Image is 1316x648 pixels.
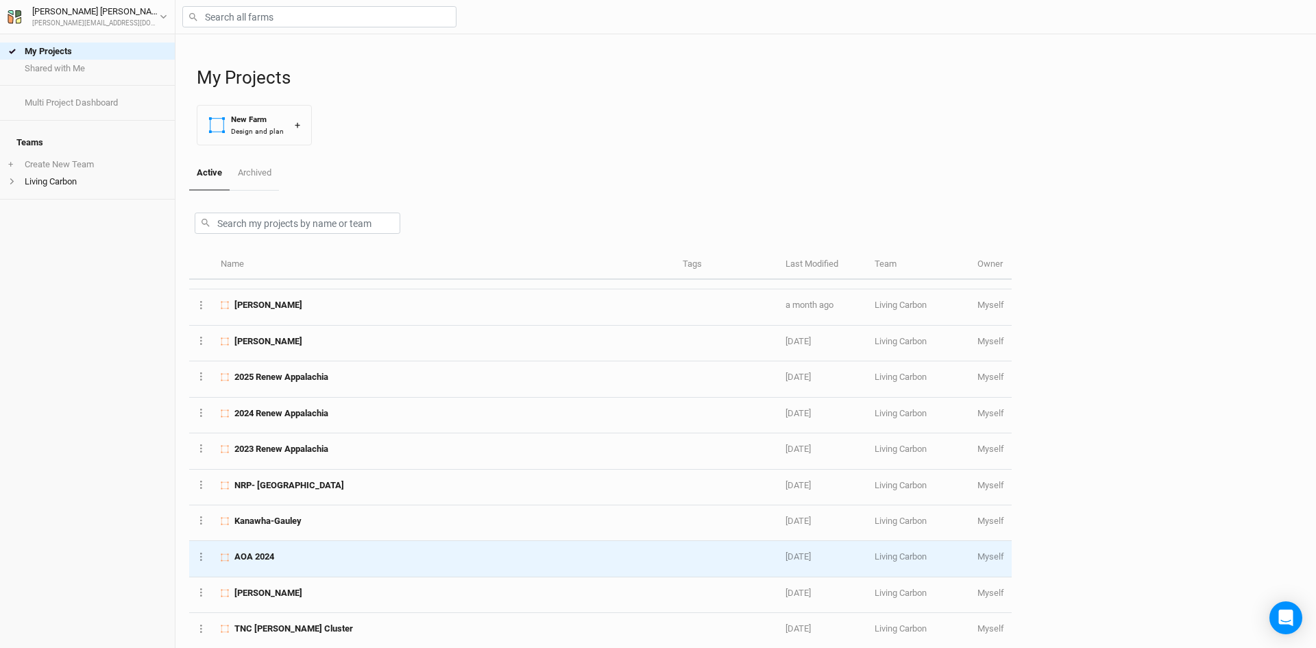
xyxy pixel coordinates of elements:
span: 2025 Renew Appalachia [234,371,328,383]
span: + [8,159,13,170]
span: NRP- Colony Bay [234,479,344,492]
span: AOA 2024 [234,551,274,563]
div: + [295,118,300,132]
span: Phillips [234,299,302,311]
span: Jul 23, 2025 3:49 PM [785,372,811,382]
td: Living Carbon [867,541,970,577]
th: Last Modified [778,250,867,280]
a: Active [189,156,230,191]
span: andy@livingcarbon.com [977,623,1004,634]
span: 2024 Renew Appalachia [234,407,328,420]
span: andy@livingcarbon.com [977,408,1004,418]
a: Archived [230,156,278,189]
button: New FarmDesign and plan+ [197,105,312,145]
span: 2023 Renew Appalachia [234,443,328,455]
div: Open Intercom Messenger [1269,601,1302,634]
span: Jul 23, 2025 2:54 PM [785,551,811,562]
span: andy@livingcarbon.com [977,551,1004,562]
div: Design and plan [231,126,284,136]
th: Name [213,250,675,280]
span: Aug 13, 2025 12:28 PM [785,300,833,310]
td: Living Carbon [867,326,970,361]
span: Jul 23, 2025 3:19 PM [785,480,811,490]
span: Jul 23, 2025 3:27 PM [785,408,811,418]
h4: Teams [8,129,167,156]
td: Living Carbon [867,289,970,325]
span: Kanawha-Gauley [234,515,302,527]
th: Owner [970,250,1012,280]
span: andy@livingcarbon.com [977,444,1004,454]
td: Living Carbon [867,577,970,613]
th: Tags [675,250,778,280]
span: andy@livingcarbon.com [977,480,1004,490]
div: New Farm [231,114,284,125]
span: andy@livingcarbon.com [977,336,1004,346]
span: Jul 23, 2025 2:43 PM [785,588,811,598]
span: May 22, 2025 11:54 AM [785,623,811,634]
span: Jul 23, 2025 3:14 PM [785,516,811,526]
td: Living Carbon [867,361,970,397]
span: Hanchar [234,587,302,599]
td: Living Carbon [867,398,970,433]
td: Living Carbon [867,470,970,505]
button: [PERSON_NAME] [PERSON_NAME][PERSON_NAME][EMAIL_ADDRESS][DOMAIN_NAME] [7,4,168,29]
span: Jul 23, 2025 3:24 PM [785,444,811,454]
span: Jul 23, 2025 3:55 PM [785,336,811,346]
span: andy@livingcarbon.com [977,372,1004,382]
input: Search all farms [182,6,456,27]
div: [PERSON_NAME] [PERSON_NAME] [32,5,160,19]
div: [PERSON_NAME][EMAIL_ADDRESS][DOMAIN_NAME] [32,19,160,29]
span: andy@livingcarbon.com [977,300,1004,310]
td: Living Carbon [867,433,970,469]
span: andy@livingcarbon.com [977,588,1004,598]
th: Team [867,250,970,280]
span: TNC Carrie Cluster [234,623,353,635]
span: Wisniewski [234,335,302,348]
td: Living Carbon [867,505,970,541]
input: Search my projects by name or team [195,213,400,234]
span: andy@livingcarbon.com [977,516,1004,526]
h1: My Projects [197,67,1302,88]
